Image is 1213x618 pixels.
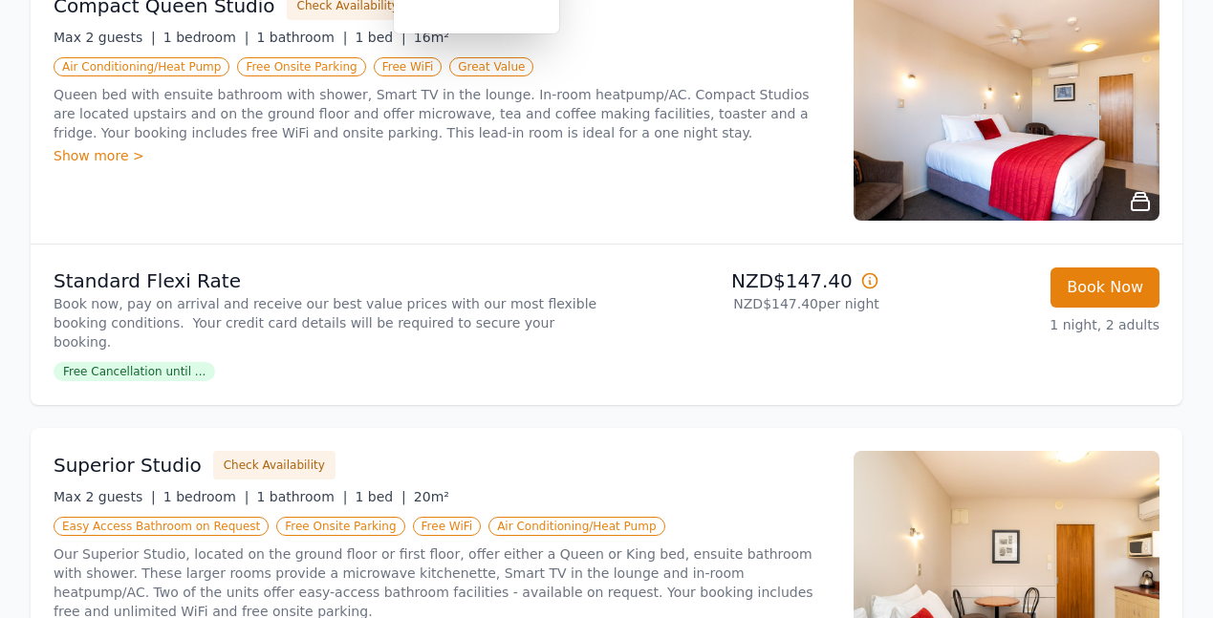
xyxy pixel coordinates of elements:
[54,452,202,479] h3: Superior Studio
[54,294,599,352] p: Book now, pay on arrival and receive our best value prices with our most flexible booking conditi...
[54,146,831,165] div: Show more >
[54,517,269,536] span: Easy Access Bathroom on Request
[355,489,405,504] span: 1 bed |
[413,517,482,536] span: Free WiFi
[256,489,347,504] span: 1 bathroom |
[276,517,404,536] span: Free Onsite Parking
[256,30,347,45] span: 1 bathroom |
[213,451,336,479] button: Check Availability
[54,85,831,142] p: Queen bed with ensuite bathroom with shower, Smart TV in the lounge. In-room heatpump/AC. Compact...
[54,362,215,381] span: Free Cancellation until ...
[1051,267,1159,308] button: Book Now
[355,30,405,45] span: 1 bed |
[488,517,664,536] span: Air Conditioning/Heat Pump
[54,57,229,76] span: Air Conditioning/Heat Pump
[615,267,879,294] p: NZD$147.40
[449,57,533,76] span: Great Value
[163,30,249,45] span: 1 bedroom |
[414,489,449,504] span: 20m²
[414,30,449,45] span: 16m²
[54,30,156,45] span: Max 2 guests |
[374,57,443,76] span: Free WiFi
[54,489,156,504] span: Max 2 guests |
[163,489,249,504] span: 1 bedroom |
[895,315,1159,334] p: 1 night, 2 adults
[237,57,365,76] span: Free Onsite Parking
[54,267,599,294] p: Standard Flexi Rate
[615,294,879,313] p: NZD$147.40 per night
